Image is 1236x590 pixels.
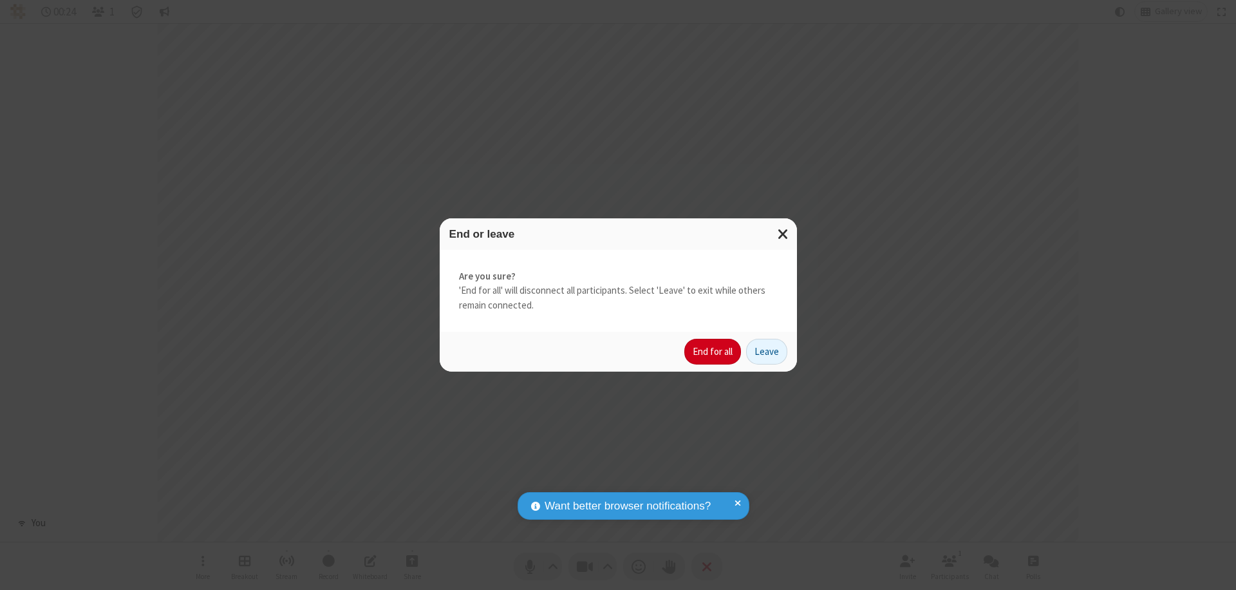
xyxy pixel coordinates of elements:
[440,250,797,332] div: 'End for all' will disconnect all participants. Select 'Leave' to exit while others remain connec...
[684,339,741,365] button: End for all
[545,498,711,515] span: Want better browser notifications?
[746,339,787,365] button: Leave
[770,218,797,250] button: Close modal
[459,269,778,284] strong: Are you sure?
[449,228,787,240] h3: End or leave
